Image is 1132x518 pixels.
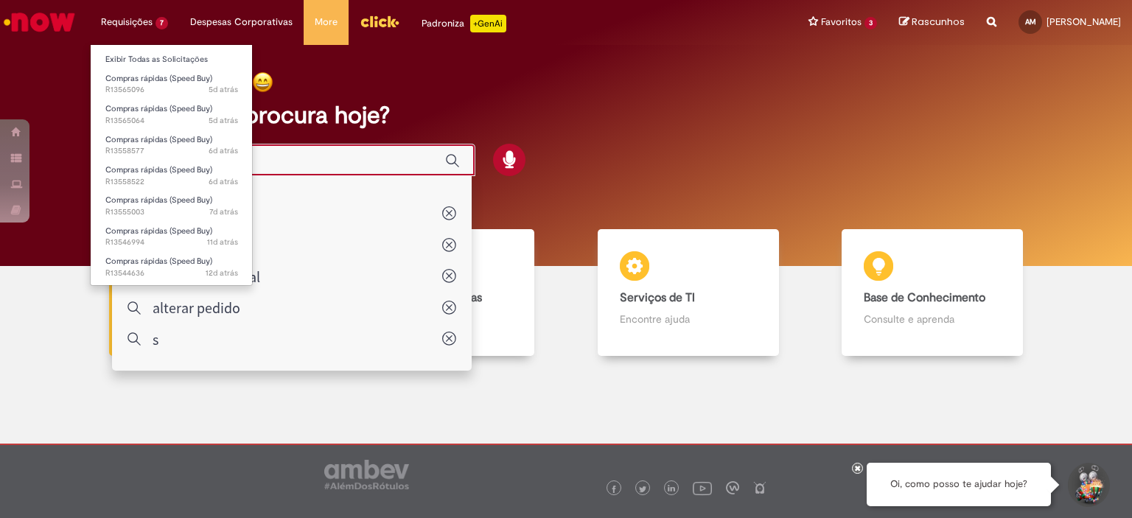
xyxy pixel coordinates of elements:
a: Aberto R13558522 : Compras rápidas (Speed Buy) [91,162,253,189]
span: Rascunhos [912,15,965,29]
button: Iniciar Conversa de Suporte [1066,463,1110,507]
img: logo_footer_linkedin.png [668,485,675,494]
a: Rascunhos [899,15,965,29]
img: logo_footer_ambev_rotulo_gray.png [324,460,409,489]
span: R13565064 [105,115,238,127]
span: 6d atrás [209,176,238,187]
time: 25/09/2025 08:15:48 [209,115,238,126]
span: 5d atrás [209,115,238,126]
img: happy-face.png [252,71,273,93]
span: R13558522 [105,176,238,188]
span: Requisições [101,15,153,29]
span: 3 [864,17,877,29]
span: Compras rápidas (Speed Buy) [105,164,212,175]
span: More [315,15,338,29]
span: Compras rápidas (Speed Buy) [105,195,212,206]
a: Aberto R13544636 : Compras rápidas (Speed Buy) [91,253,253,281]
a: Aberto R13546994 : Compras rápidas (Speed Buy) [91,223,253,251]
h2: O que você procura hoje? [112,102,1021,128]
img: logo_footer_workplace.png [726,481,739,494]
span: 12d atrás [206,267,238,279]
img: ServiceNow [1,7,77,37]
a: Aberto R13565064 : Compras rápidas (Speed Buy) [91,101,253,128]
time: 23/09/2025 11:27:10 [209,145,238,156]
span: [PERSON_NAME] [1047,15,1121,28]
span: Favoritos [821,15,862,29]
time: 17/09/2025 16:12:51 [206,267,238,279]
p: Consulte e aprenda [864,312,1001,326]
span: Compras rápidas (Speed Buy) [105,134,212,145]
span: AM [1025,17,1036,27]
p: +GenAi [470,15,506,32]
time: 18/09/2025 12:37:22 [207,237,238,248]
span: Despesas Corporativas [190,15,293,29]
p: Encontre ajuda [620,312,757,326]
time: 22/09/2025 12:41:32 [209,206,238,217]
span: Compras rápidas (Speed Buy) [105,225,212,237]
a: Base de Conhecimento Consulte e aprenda [811,229,1055,357]
ul: Requisições [90,44,253,286]
img: logo_footer_naosei.png [753,481,766,494]
img: logo_footer_facebook.png [610,486,618,493]
b: Serviços de TI [620,290,695,305]
b: Base de Conhecimento [864,290,985,305]
span: R13546994 [105,237,238,248]
a: Aberto R13558577 : Compras rápidas (Speed Buy) [91,132,253,159]
time: 23/09/2025 11:20:40 [209,176,238,187]
img: click_logo_yellow_360x200.png [360,10,399,32]
a: Aberto R13565096 : Compras rápidas (Speed Buy) [91,71,253,98]
span: R13544636 [105,267,238,279]
span: 7 [156,17,168,29]
span: R13565096 [105,84,238,96]
div: Padroniza [422,15,506,32]
span: Compras rápidas (Speed Buy) [105,73,212,84]
span: 5d atrás [209,84,238,95]
span: Compras rápidas (Speed Buy) [105,103,212,114]
span: Compras rápidas (Speed Buy) [105,256,212,267]
span: R13555003 [105,206,238,218]
div: Oi, como posso te ajudar hoje? [867,463,1051,506]
span: R13558577 [105,145,238,157]
span: 7d atrás [209,206,238,217]
time: 25/09/2025 08:24:48 [209,84,238,95]
a: Aberto R13555003 : Compras rápidas (Speed Buy) [91,192,253,220]
a: Tirar dúvidas Tirar dúvidas com Lupi Assist e Gen Ai [77,229,322,357]
a: Serviços de TI Encontre ajuda [566,229,811,357]
img: logo_footer_youtube.png [693,478,712,497]
span: 11d atrás [207,237,238,248]
span: 6d atrás [209,145,238,156]
a: Exibir Todas as Solicitações [91,52,253,68]
img: logo_footer_twitter.png [639,486,646,493]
